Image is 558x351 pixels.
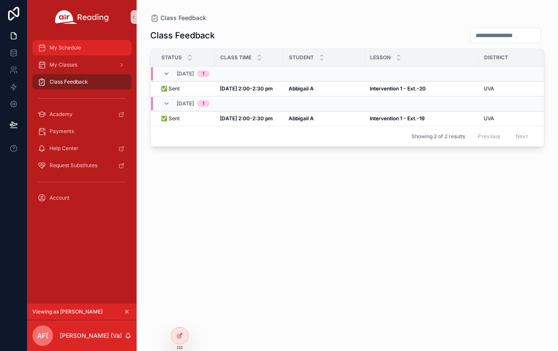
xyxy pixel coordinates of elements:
span: Student [289,54,314,61]
span: UVA [484,115,494,122]
p: [PERSON_NAME] (Va) [60,331,122,340]
span: Showing 2 of 2 results [412,133,465,140]
span: Academy [50,111,73,118]
a: Help Center [32,141,131,156]
a: My Classes [32,57,131,73]
span: My Classes [50,61,77,68]
a: My Schedule [32,40,131,55]
div: scrollable content [27,34,137,217]
a: Abbigail A [289,115,359,122]
span: Status [161,54,182,61]
span: District [484,54,508,61]
strong: Abbigail A [289,115,314,122]
span: Class Feedback [161,14,206,22]
span: ✅ Sent [161,85,180,92]
span: My Schedule [50,44,81,51]
span: UVA [484,85,494,92]
span: [DATE] [177,100,194,107]
span: Class Time [220,54,251,61]
a: Request Substitutes [32,158,131,173]
span: Payments [50,128,74,135]
strong: [DATE] 2:00-2:30 pm [220,115,273,122]
span: Lesson [370,54,391,61]
a: ✅ Sent [161,85,210,92]
a: [DATE] 2:00-2:30 pm [220,85,278,92]
h1: Class Feedback [150,29,215,41]
a: Intervention 1 - Ext.-20 [370,85,473,92]
strong: [DATE] 2:00-2:30 pm [220,85,273,92]
span: Class Feedback [50,78,88,85]
strong: Abbigail A [289,85,314,92]
span: [DATE] [177,70,194,77]
a: Intervention 1 - Ext.-19 [370,115,473,122]
a: Payments [32,124,131,139]
div: 1 [202,100,205,107]
span: ✅ Sent [161,115,180,122]
a: Abbigail A [289,85,359,92]
a: Account [32,190,131,206]
img: App logo [55,10,109,24]
span: Request Substitutes [50,162,97,169]
a: UVA [484,85,538,92]
strong: Intervention 1 - Ext.-19 [370,115,425,122]
div: 1 [202,70,205,77]
span: AF( [37,331,48,341]
a: Class Feedback [32,74,131,90]
a: Class Feedback [150,14,206,22]
a: ✅ Sent [161,115,210,122]
span: Viewing as [PERSON_NAME] [32,308,102,315]
strong: Intervention 1 - Ext.-20 [370,85,426,92]
a: [DATE] 2:00-2:30 pm [220,115,278,122]
a: UVA [484,115,538,122]
a: Academy [32,107,131,122]
span: Account [50,194,70,201]
span: Help Center [50,145,79,152]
